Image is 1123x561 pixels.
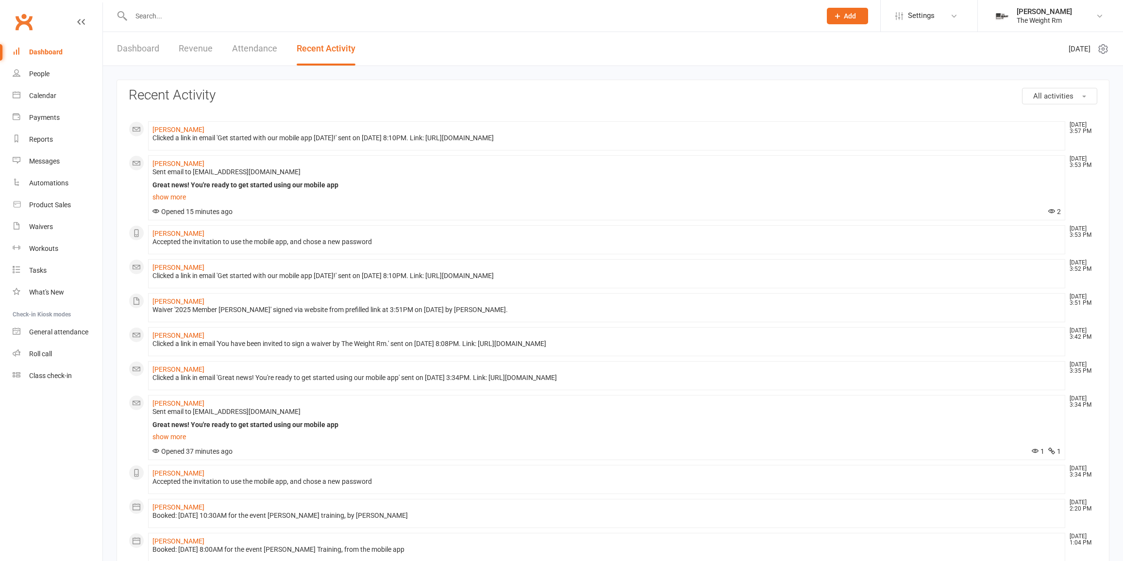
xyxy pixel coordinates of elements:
[152,306,1061,314] div: Waiver '2025 Member [PERSON_NAME]' signed via website from prefilled link at 3:51PM on [DATE] by ...
[1065,294,1097,306] time: [DATE] 3:51 PM
[129,88,1097,103] h3: Recent Activity
[1048,208,1061,215] span: 2
[152,340,1061,348] div: Clicked a link in email 'You have been invited to sign a waiver by The Weight Rm.' sent on [DATE]...
[152,238,1061,246] div: Accepted the invitation to use the mobile app, and chose a new password
[297,32,355,66] a: Recent Activity
[13,281,102,303] a: What's New
[13,238,102,260] a: Workouts
[152,421,1061,429] div: Great news! You're ready to get started using our mobile app
[1065,396,1097,408] time: [DATE] 3:34 PM
[29,114,60,121] div: Payments
[152,190,1061,204] a: show more
[152,264,204,271] a: [PERSON_NAME]
[152,208,233,215] span: Opened 15 minutes ago
[29,288,64,296] div: What's New
[152,160,204,167] a: [PERSON_NAME]
[152,511,1061,520] div: Booked: [DATE] 10:30AM for the event [PERSON_NAME] training, by [PERSON_NAME]
[29,350,52,358] div: Roll call
[1048,447,1061,455] span: 1
[827,8,868,24] button: Add
[1065,226,1097,238] time: [DATE] 3:53 PM
[29,70,50,78] div: People
[29,179,68,187] div: Automations
[13,129,102,150] a: Reports
[1065,533,1097,546] time: [DATE] 1:04 PM
[1033,92,1073,100] span: All activities
[29,372,72,379] div: Class check-in
[12,10,36,34] a: Clubworx
[232,32,277,66] a: Attendance
[992,6,1012,26] img: thumb_image1749576563.png
[13,107,102,129] a: Payments
[152,331,204,339] a: [PERSON_NAME]
[29,201,71,209] div: Product Sales
[1065,362,1097,374] time: [DATE] 3:35 PM
[152,230,204,237] a: [PERSON_NAME]
[152,365,204,373] a: [PERSON_NAME]
[1065,499,1097,512] time: [DATE] 2:20 PM
[1065,156,1097,168] time: [DATE] 3:53 PM
[1065,465,1097,478] time: [DATE] 3:34 PM
[13,150,102,172] a: Messages
[29,223,53,231] div: Waivers
[117,32,159,66] a: Dashboard
[152,537,204,545] a: [PERSON_NAME]
[152,399,204,407] a: [PERSON_NAME]
[13,321,102,343] a: General attendance kiosk mode
[152,181,1061,189] div: Great news! You're ready to get started using our mobile app
[152,478,1061,486] div: Accepted the invitation to use the mobile app, and chose a new password
[1069,43,1090,55] span: [DATE]
[29,92,56,99] div: Calendar
[152,134,1061,142] div: Clicked a link in email 'Get started with our mobile app [DATE]!' sent on [DATE] 8:10PM. Link: [U...
[29,328,88,336] div: General attendance
[128,9,814,23] input: Search...
[1017,16,1072,25] div: The Weight Rm
[179,32,213,66] a: Revenue
[29,48,63,56] div: Dashboard
[1065,260,1097,272] time: [DATE] 3:52 PM
[29,266,47,274] div: Tasks
[152,374,1061,382] div: Clicked a link in email 'Great news! You're ready to get started using our mobile app' sent on [D...
[1065,122,1097,134] time: [DATE] 3:57 PM
[1017,7,1072,16] div: [PERSON_NAME]
[844,12,856,20] span: Add
[152,126,204,133] a: [PERSON_NAME]
[1022,88,1097,104] button: All activities
[152,469,204,477] a: [PERSON_NAME]
[152,447,233,455] span: Opened 37 minutes ago
[152,545,1061,554] div: Booked: [DATE] 8:00AM for the event [PERSON_NAME] Training, from the mobile app
[152,430,1061,444] a: show more
[13,85,102,107] a: Calendar
[13,41,102,63] a: Dashboard
[13,63,102,85] a: People
[13,216,102,238] a: Waivers
[29,157,60,165] div: Messages
[13,260,102,281] a: Tasks
[908,5,935,27] span: Settings
[1065,328,1097,340] time: [DATE] 3:42 PM
[29,245,58,252] div: Workouts
[152,168,301,176] span: Sent email to [EMAIL_ADDRESS][DOMAIN_NAME]
[13,172,102,194] a: Automations
[13,194,102,216] a: Product Sales
[152,503,204,511] a: [PERSON_NAME]
[152,297,204,305] a: [PERSON_NAME]
[152,408,301,415] span: Sent email to [EMAIL_ADDRESS][DOMAIN_NAME]
[29,135,53,143] div: Reports
[13,343,102,365] a: Roll call
[152,272,1061,280] div: Clicked a link in email 'Get started with our mobile app [DATE]!' sent on [DATE] 8:10PM. Link: [U...
[13,365,102,387] a: Class kiosk mode
[1032,447,1044,455] span: 1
